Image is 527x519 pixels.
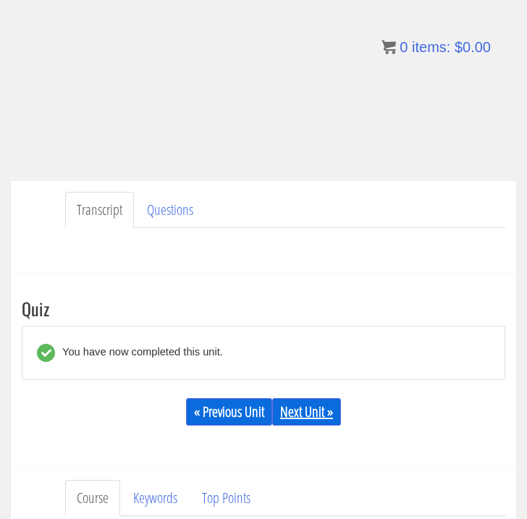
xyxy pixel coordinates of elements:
[272,398,341,426] a: Next Unit »
[400,39,408,55] span: 0
[22,299,505,318] h3: Quiz
[381,40,396,54] img: icon11.png
[122,480,189,517] a: Keywords
[381,39,491,55] a: 0 items: $0.00
[412,39,450,55] span: items:
[190,480,262,517] a: Top Points
[65,480,120,517] a: Course
[455,39,463,55] span: $
[135,192,205,229] a: Questions
[186,398,272,426] a: « Previous Unit
[55,344,223,362] div: You have now completed this unit.
[455,39,491,55] bdi: 0.00
[65,192,134,229] a: Transcript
